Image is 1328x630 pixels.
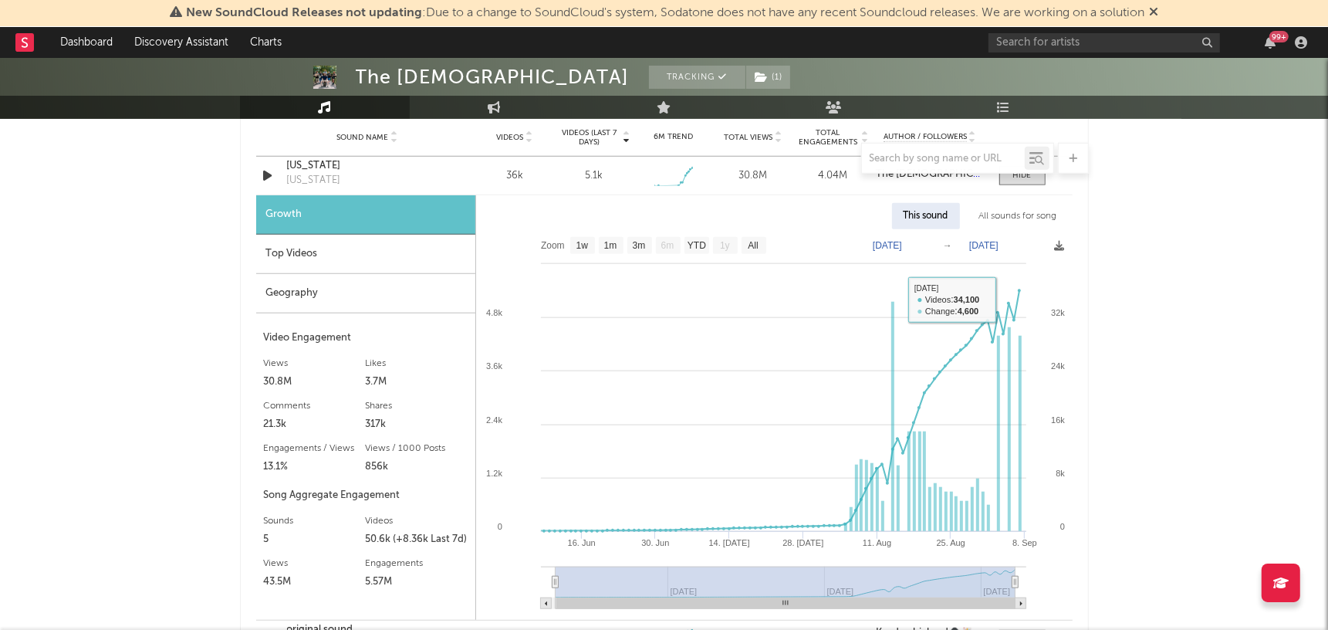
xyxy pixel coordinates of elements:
[264,554,366,573] div: Views
[876,169,983,180] a: The [DEMOGRAPHIC_DATA]
[541,241,565,252] text: Zoom
[366,439,468,458] div: Views / 1000 Posts
[585,168,603,184] div: 5.1k
[264,439,366,458] div: Engagements / Views
[748,241,758,252] text: All
[264,415,366,434] div: 21.3k
[497,522,502,531] text: 0
[186,7,422,19] span: New SoundCloud Releases not updating
[49,27,123,58] a: Dashboard
[1059,522,1064,531] text: 0
[862,538,890,547] text: 11. Aug
[1056,469,1065,478] text: 8k
[264,530,366,549] div: 5
[186,7,1144,19] span: : Due to a change to SoundCloud's system, Sodatone does not have any recent Soundcloud releases. ...
[796,168,868,184] div: 4.04M
[264,373,366,391] div: 30.8M
[649,66,745,89] button: Tracking
[876,169,1009,179] strong: The [DEMOGRAPHIC_DATA]
[366,397,468,415] div: Shares
[337,133,389,142] span: Sound Name
[632,241,645,252] text: 3m
[661,241,674,252] text: 6m
[724,133,772,142] span: Total Views
[1265,36,1276,49] button: 99+
[1051,415,1065,425] text: 16k
[256,235,475,274] div: Top Videos
[782,538,823,547] text: 28. [DATE]
[717,168,789,184] div: 30.8M
[746,66,790,89] button: (1)
[366,373,468,391] div: 3.7M
[603,241,617,252] text: 1m
[558,128,620,147] span: Videos (last 7 days)
[892,203,960,229] div: This sound
[486,361,502,371] text: 3.6k
[873,240,902,251] text: [DATE]
[366,573,468,591] div: 5.57M
[641,538,669,547] text: 30. Jun
[123,27,239,58] a: Discovery Assistant
[1149,7,1158,19] span: Dismiss
[1012,538,1037,547] text: 8. Sep
[264,354,366,373] div: Views
[486,415,502,425] text: 2.4k
[968,203,1069,229] div: All sounds for song
[637,131,709,143] div: 6M Trend
[567,538,595,547] text: 16. Jun
[287,173,341,188] div: [US_STATE]
[366,512,468,530] div: Videos
[264,397,366,415] div: Comments
[366,458,468,476] div: 856k
[479,168,551,184] div: 36k
[264,512,366,530] div: Sounds
[256,274,475,313] div: Geography
[796,128,859,147] span: Total Engagements
[576,241,588,252] text: 1w
[708,538,749,547] text: 14. [DATE]
[1051,308,1065,317] text: 32k
[936,538,965,547] text: 25. Aug
[264,486,468,505] div: Song Aggregate Engagement
[239,27,292,58] a: Charts
[969,240,999,251] text: [DATE]
[366,415,468,434] div: 317k
[497,133,524,142] span: Videos
[366,554,468,573] div: Engagements
[486,469,502,478] text: 1.2k
[366,530,468,549] div: 50.6k (+8.36k Last 7d)
[862,153,1025,165] input: Search by song name or URL
[687,241,705,252] text: YTD
[720,241,730,252] text: 1y
[1051,361,1065,371] text: 24k
[745,66,791,89] span: ( 1 )
[1269,31,1289,42] div: 99 +
[486,308,502,317] text: 4.8k
[356,66,630,89] div: The [DEMOGRAPHIC_DATA]
[264,458,366,476] div: 13.1%
[264,573,366,591] div: 43.5M
[366,354,468,373] div: Likes
[988,33,1220,52] input: Search for artists
[884,132,967,142] span: Author / Followers
[943,240,952,251] text: →
[264,329,468,347] div: Video Engagement
[256,195,475,235] div: Growth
